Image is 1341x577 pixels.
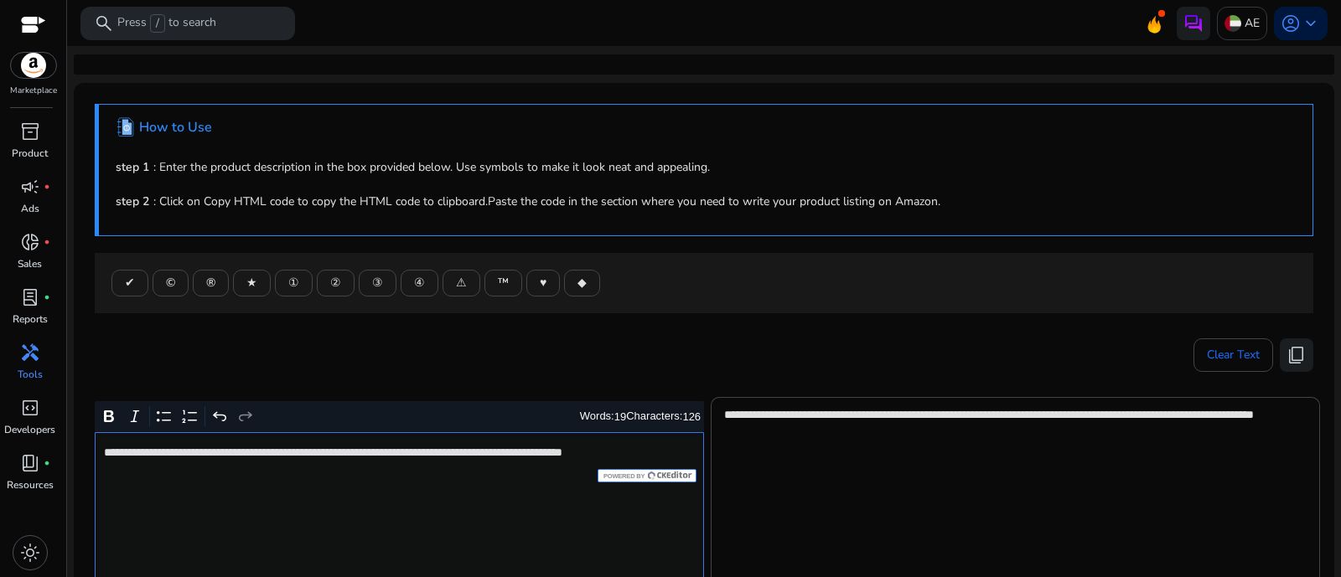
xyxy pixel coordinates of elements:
[1193,338,1273,372] button: Clear Text
[1287,345,1307,365] span: content_copy
[372,274,383,291] span: ③
[540,274,546,291] span: ♥
[246,274,257,291] span: ★
[20,177,40,197] span: campaign
[18,256,42,271] p: Sales
[330,274,341,291] span: ②
[20,287,40,307] span: lab_profile
[44,183,50,190] span: fiber_manual_record
[111,270,148,296] button: ✔
[44,460,50,466] span: fiber_manual_record
[414,274,425,291] span: ④
[288,274,299,291] span: ①
[139,120,212,136] h4: How to Use
[456,274,467,291] span: ⚠
[44,239,50,245] span: fiber_manual_record
[359,270,396,296] button: ③
[682,410,701,423] label: 126
[44,294,50,301] span: fiber_manual_record
[193,270,229,296] button: ®
[577,274,587,291] span: ◆
[602,472,645,480] span: Powered by
[153,270,189,296] button: ©
[20,543,40,563] span: light_mode
[166,274,175,291] span: ©
[7,477,54,492] p: Resources
[20,343,40,363] span: handyman
[20,121,40,142] span: inventory_2
[116,159,149,175] b: step 1
[20,398,40,418] span: code_blocks
[125,274,135,291] span: ✔
[116,158,1296,176] p: : Enter the product description in the box provided below. Use symbols to make it look neat and a...
[580,406,701,427] div: Words: Characters:
[12,146,48,161] p: Product
[4,422,55,437] p: Developers
[526,270,560,296] button: ♥
[94,13,114,33] span: search
[13,312,48,327] p: Reports
[317,270,355,296] button: ②
[206,274,215,291] span: ®
[564,270,600,296] button: ◆
[11,53,56,78] img: amazon.svg
[233,270,271,296] button: ★
[401,270,438,296] button: ④
[1245,8,1260,38] p: AE
[10,85,57,97] p: Marketplace
[116,193,149,209] b: step 2
[21,201,39,216] p: Ads
[1280,338,1313,372] button: content_copy
[275,270,313,296] button: ①
[1281,13,1301,33] span: account_circle
[117,14,216,33] p: Press to search
[1225,15,1241,32] img: ae.svg
[1301,13,1321,33] span: keyboard_arrow_down
[95,401,704,433] div: Editor toolbar
[484,270,522,296] button: ™
[1207,338,1260,372] span: Clear Text
[498,274,509,291] span: ™
[614,410,626,423] label: 19
[150,14,165,33] span: /
[20,232,40,252] span: donut_small
[443,270,480,296] button: ⚠
[18,367,43,382] p: Tools
[20,453,40,473] span: book_4
[116,193,1296,210] p: : Click on Copy HTML code to copy the HTML code to clipboard.Paste the code in the section where ...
